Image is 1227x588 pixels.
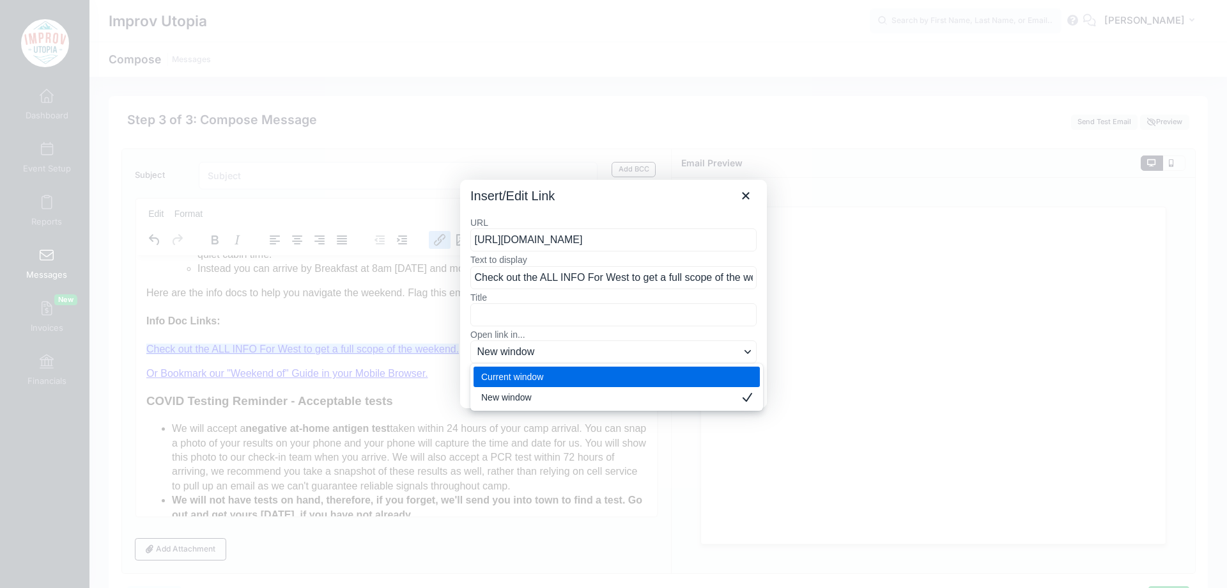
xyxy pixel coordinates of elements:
button: Open link in... [470,340,757,363]
h1: Insert/Edit Link [470,187,555,204]
li: We will accept a taken within 24 hours of your camp arrival. You can snap a photo of your results... [36,166,511,238]
strong: We will not have tests on hand, therefore, if you forget, we'll send you into town to find a test... [36,239,506,264]
div: New window [481,390,734,405]
button: Close [735,185,757,207]
label: Title [470,292,757,303]
a: Or Bookmark our "Weekend of" Guide in your Mobile Browser. [10,113,292,123]
div: Current window [481,369,734,385]
p: Here are the info docs to help you navigate the weekend. Flag this email for easy reference [DATE]. [10,31,511,45]
span: New window [477,344,740,360]
strong: COVID Testing Reminder - Acceptable tests [10,139,257,152]
label: Text to display [470,254,757,266]
label: URL [470,217,757,228]
strong: Info Doc Links: [10,60,84,71]
li: Instead you can arrive by Breakfast at 8am [DATE] and move into your cabin after you eat. [61,6,511,20]
div: Current window [474,367,760,387]
label: Open link in... [470,329,757,340]
a: Check out the ALL INFO For West to get a full scope of the weekend. [10,88,323,99]
div: New window [474,387,760,408]
strong: negative at-home antigen test [109,168,254,179]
